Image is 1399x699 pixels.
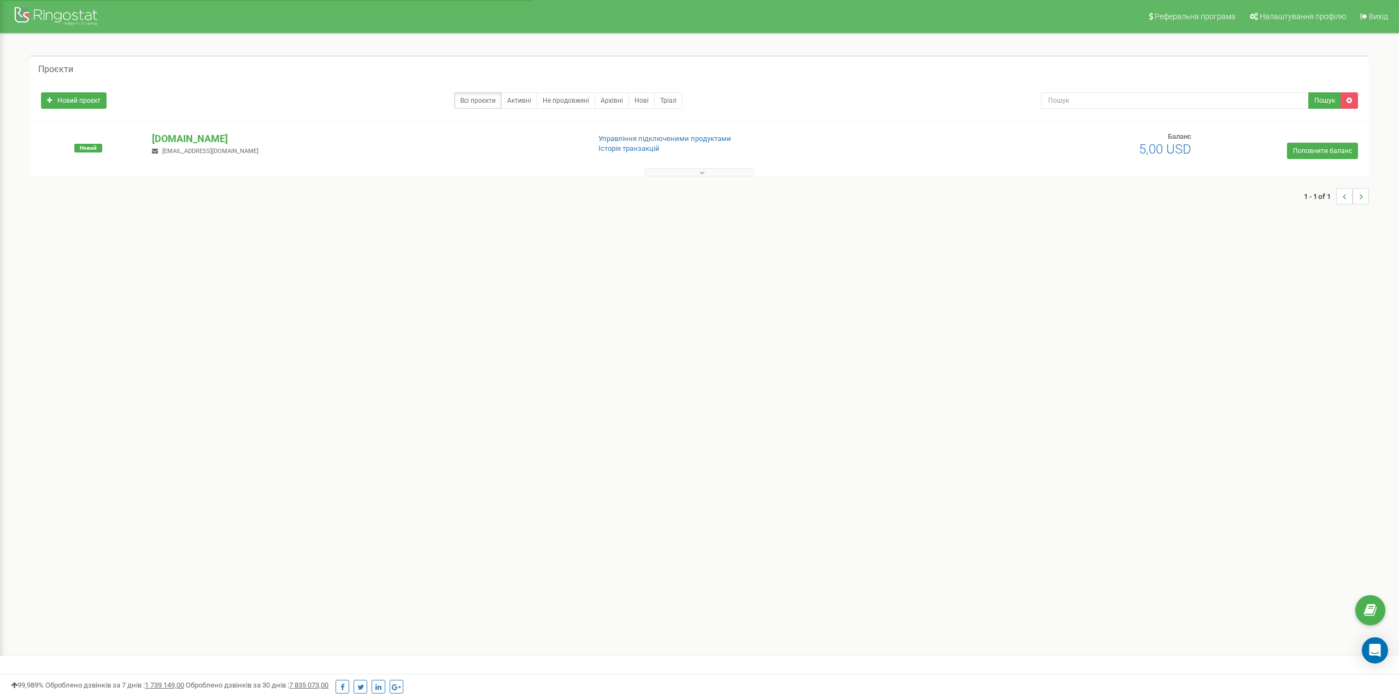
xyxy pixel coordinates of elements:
[38,64,73,74] h5: Проєкти
[41,92,107,109] a: Новий проєкт
[1369,12,1388,21] span: Вихід
[1287,143,1358,159] a: Поповнити баланс
[1155,12,1236,21] span: Реферальна програма
[654,92,683,109] a: Тріал
[74,144,102,152] span: Новий
[595,92,629,109] a: Архівні
[537,92,595,109] a: Не продовжені
[162,148,258,155] span: [EMAIL_ADDRESS][DOMAIN_NAME]
[1139,142,1191,157] span: 5,00 USD
[1304,177,1369,215] nav: ...
[1041,92,1309,109] input: Пошук
[1304,188,1336,204] span: 1 - 1 of 1
[1362,637,1388,663] div: Open Intercom Messenger
[1260,12,1346,21] span: Налаштування профілю
[1168,132,1191,140] span: Баланс
[454,92,502,109] a: Всі проєкти
[598,144,660,152] a: Історія транзакцій
[1308,92,1341,109] button: Пошук
[628,92,655,109] a: Нові
[501,92,537,109] a: Активні
[152,132,580,146] p: [DOMAIN_NAME]
[598,134,731,143] a: Управління підключеними продуктами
